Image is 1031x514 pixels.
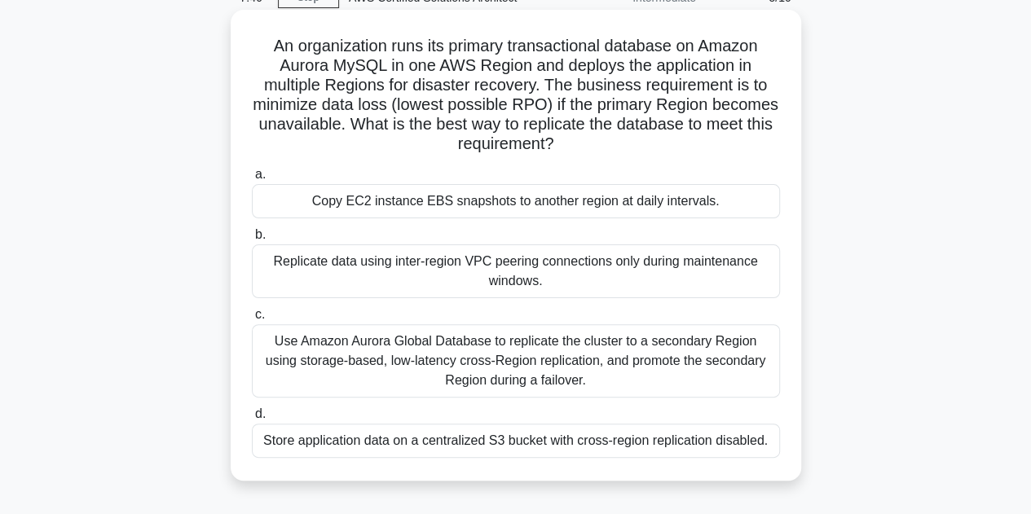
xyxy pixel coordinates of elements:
[255,406,266,420] span: d.
[255,167,266,181] span: a.
[255,307,265,321] span: c.
[250,36,782,155] h5: An organization runs its primary transactional database on Amazon Aurora MySQL in one AWS Region ...
[252,184,780,218] div: Copy EC2 instance EBS snapshots to another region at daily intervals.
[252,244,780,298] div: Replicate data using inter-region VPC peering connections only during maintenance windows.
[252,324,780,398] div: Use Amazon Aurora Global Database to replicate the cluster to a secondary Region using storage-ba...
[255,227,266,241] span: b.
[252,424,780,458] div: Store application data on a centralized S3 bucket with cross-region replication disabled.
